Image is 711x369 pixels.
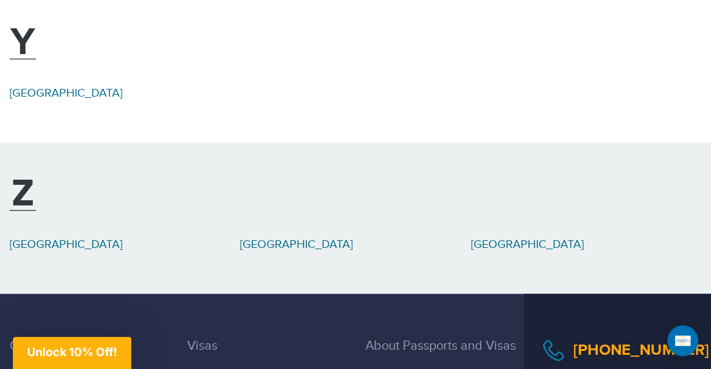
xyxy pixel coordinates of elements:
[240,238,353,251] a: [GEOGRAPHIC_DATA]
[471,238,584,251] a: [GEOGRAPHIC_DATA]
[13,337,131,369] div: Unlock 10% Off!
[10,175,36,211] div: Z
[667,325,698,356] div: Open Intercom Messenger
[10,23,36,59] div: Y
[10,86,122,100] a: [GEOGRAPHIC_DATA]
[573,341,709,359] a: [PHONE_NUMBER]
[10,238,122,251] a: [GEOGRAPHIC_DATA]
[27,345,117,359] span: Unlock 10% Off!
